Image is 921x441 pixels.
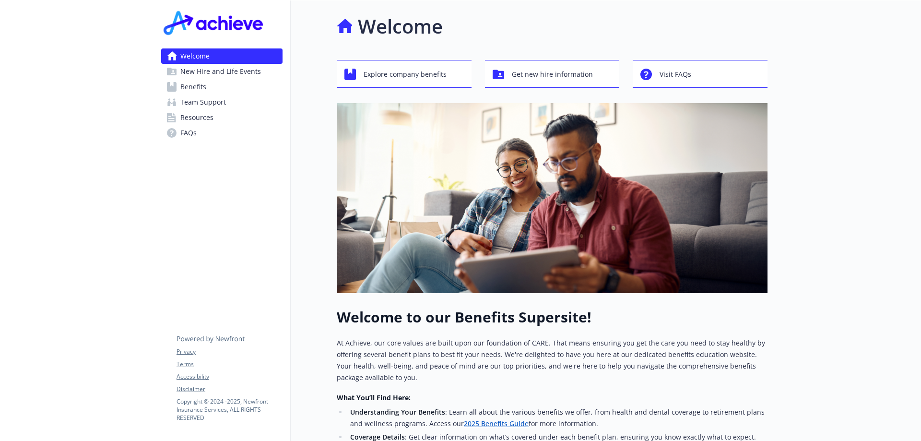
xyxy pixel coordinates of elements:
a: Team Support [161,95,283,110]
p: Copyright © 2024 - 2025 , Newfront Insurance Services, ALL RIGHTS RESERVED [177,397,282,422]
strong: What You’ll Find Here: [337,393,411,402]
span: Welcome [180,48,210,64]
span: Benefits [180,79,206,95]
span: New Hire and Life Events [180,64,261,79]
span: Team Support [180,95,226,110]
a: 2025 Benefits Guide [464,419,529,428]
a: Resources [161,110,283,125]
h1: Welcome to our Benefits Supersite! [337,309,767,326]
a: Welcome [161,48,283,64]
strong: Understanding Your Benefits [350,407,445,417]
p: At Achieve, our core values are built upon our foundation of CARE. That means ensuring you get th... [337,337,767,383]
a: Accessibility [177,372,282,381]
a: Disclaimer [177,385,282,393]
span: Resources [180,110,213,125]
li: : Learn all about the various benefits we offer, from health and dental coverage to retirement pl... [347,406,767,429]
button: Visit FAQs [633,60,767,88]
span: Explore company benefits [364,65,447,83]
a: New Hire and Life Events [161,64,283,79]
a: Benefits [161,79,283,95]
a: Terms [177,360,282,369]
button: Get new hire information [485,60,620,88]
span: FAQs [180,125,197,141]
span: Get new hire information [512,65,593,83]
a: FAQs [161,125,283,141]
img: overview page banner [337,103,767,293]
span: Visit FAQs [660,65,691,83]
a: Privacy [177,347,282,356]
h1: Welcome [358,12,443,41]
button: Explore company benefits [337,60,472,88]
